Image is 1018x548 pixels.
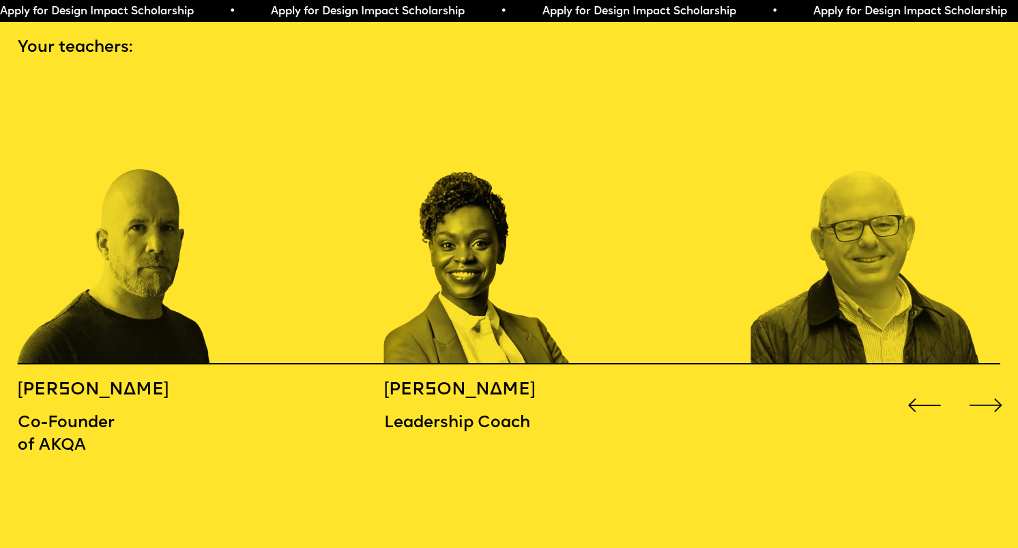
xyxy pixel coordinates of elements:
div: 7 / 16 [18,79,262,364]
p: Co-Founder of AKQA [18,412,201,457]
h5: [PERSON_NAME] [18,379,201,402]
span: • [464,6,470,17]
span: • [735,6,741,17]
div: 8 / 16 [384,79,628,364]
div: Next slide [965,385,1006,426]
div: Previous slide [904,385,945,426]
p: Your teachers: [18,37,1000,59]
p: Leadership Coach [384,412,568,435]
span: • [193,6,199,17]
span: • [1006,6,1013,17]
h5: [PERSON_NAME] [384,379,568,402]
div: 9 / 16 [751,79,995,364]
